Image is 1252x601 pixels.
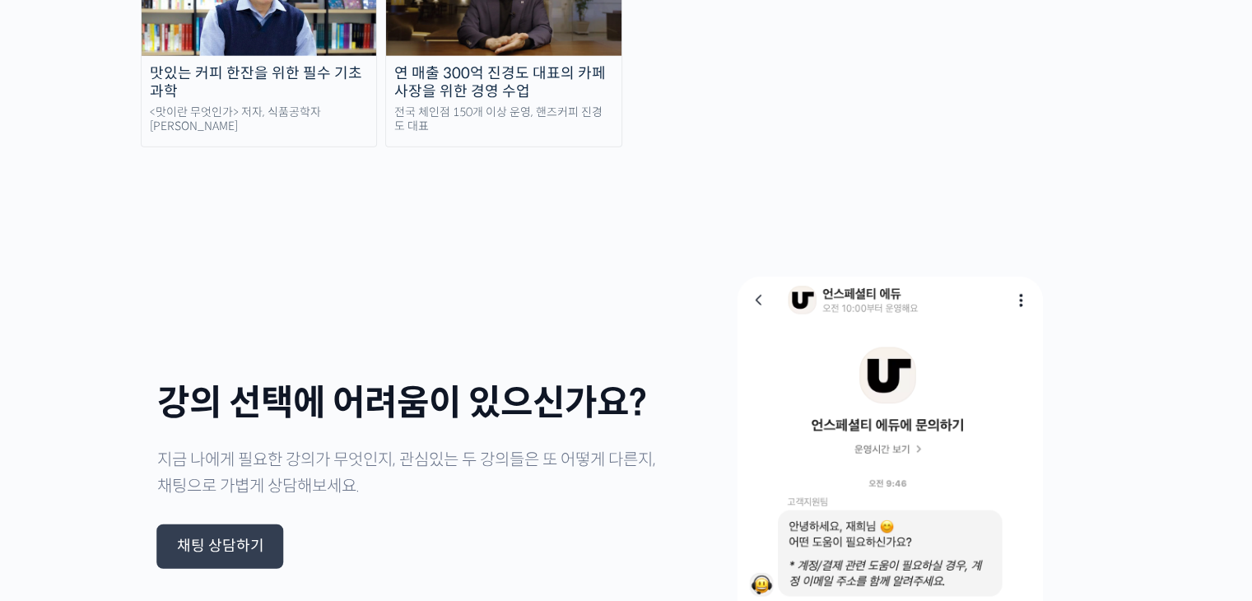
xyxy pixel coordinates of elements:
[254,489,274,502] span: 설정
[142,105,377,134] div: <맛이란 무엇인가> 저자, 식품공학자 [PERSON_NAME]
[212,464,316,505] a: 설정
[177,538,264,556] div: 채팅 상담하기
[157,384,660,422] h1: 강의 선택에 어려움이 있으신가요?
[142,64,377,101] div: 맛있는 커피 한잔을 위한 필수 기초 과학
[157,447,660,500] p: 지금 나에게 필요한 강의가 무엇인지, 관심있는 두 강의들은 또 어떻게 다른지, 채팅으로 가볍게 상담해보세요.
[151,490,170,503] span: 대화
[5,464,109,505] a: 홈
[109,464,212,505] a: 대화
[386,105,621,134] div: 전국 체인점 150개 이상 운영, 핸즈커피 진경도 대표
[386,64,621,101] div: 연 매출 300억 진경도 대표의 카페 사장을 위한 경영 수업
[52,489,62,502] span: 홈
